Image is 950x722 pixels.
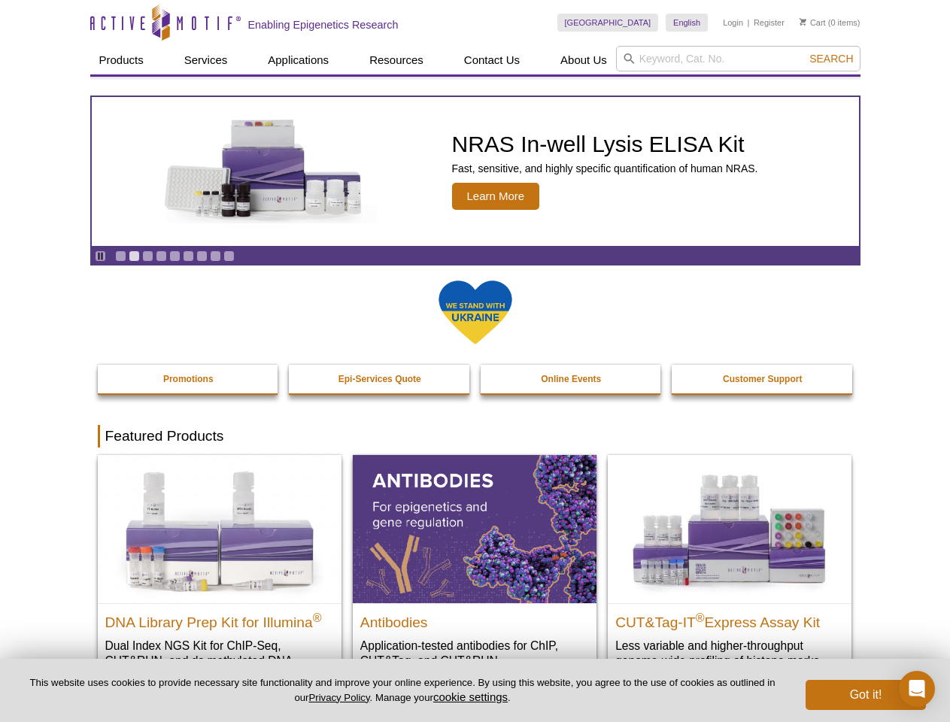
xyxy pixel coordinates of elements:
sup: ® [696,611,705,623]
a: DNA Library Prep Kit for Illumina DNA Library Prep Kit for Illumina® Dual Index NGS Kit for ChIP-... [98,455,341,698]
h2: DNA Library Prep Kit for Illumina [105,608,334,630]
img: Your Cart [800,18,806,26]
p: Less variable and higher-throughput genome-wide profiling of histone marks​. [615,638,844,669]
strong: Customer Support [723,374,802,384]
img: DNA Library Prep Kit for Illumina [98,455,341,602]
a: Epi-Services Quote [289,365,471,393]
span: Learn More [452,183,540,210]
h2: CUT&Tag-IT Express Assay Kit [615,608,844,630]
a: Go to slide 8 [210,250,221,262]
a: [GEOGRAPHIC_DATA] [557,14,659,32]
p: This website uses cookies to provide necessary site functionality and improve your online experie... [24,676,781,705]
a: Login [723,17,743,28]
a: Register [754,17,785,28]
a: Applications [259,46,338,74]
button: cookie settings [433,690,508,703]
a: Go to slide 3 [142,250,153,262]
img: All Antibodies [353,455,596,602]
img: We Stand With Ukraine [438,279,513,346]
img: NRAS In-well Lysis ELISA Kit [151,120,377,223]
a: Privacy Policy [308,692,369,703]
a: Online Events [481,365,663,393]
a: Cart [800,17,826,28]
a: Promotions [98,365,280,393]
a: Go to slide 4 [156,250,167,262]
a: English [666,14,708,32]
p: Application-tested antibodies for ChIP, CUT&Tag, and CUT&RUN. [360,638,589,669]
a: Customer Support [672,365,854,393]
a: CUT&Tag-IT® Express Assay Kit CUT&Tag-IT®Express Assay Kit Less variable and higher-throughput ge... [608,455,851,683]
li: | [748,14,750,32]
article: NRAS In-well Lysis ELISA Kit [92,97,859,246]
a: Toggle autoplay [95,250,106,262]
sup: ® [313,611,322,623]
a: Go to slide 2 [129,250,140,262]
strong: Online Events [541,374,601,384]
a: Services [175,46,237,74]
p: Dual Index NGS Kit for ChIP-Seq, CUT&RUN, and ds methylated DNA assays. [105,638,334,684]
strong: Epi-Services Quote [338,374,421,384]
a: Contact Us [455,46,529,74]
a: Resources [360,46,433,74]
a: Go to slide 6 [183,250,194,262]
li: (0 items) [800,14,860,32]
h2: Enabling Epigenetics Research [248,18,399,32]
a: Products [90,46,153,74]
a: All Antibodies Antibodies Application-tested antibodies for ChIP, CUT&Tag, and CUT&RUN. [353,455,596,683]
button: Got it! [806,680,926,710]
a: Go to slide 1 [115,250,126,262]
input: Keyword, Cat. No. [616,46,860,71]
img: CUT&Tag-IT® Express Assay Kit [608,455,851,602]
div: Open Intercom Messenger [899,671,935,707]
span: Search [809,53,853,65]
p: Fast, sensitive, and highly specific quantification of human NRAS. [452,162,758,175]
strong: Promotions [163,374,214,384]
a: Go to slide 9 [223,250,235,262]
h2: NRAS In-well Lysis ELISA Kit [452,133,758,156]
a: NRAS In-well Lysis ELISA Kit NRAS In-well Lysis ELISA Kit Fast, sensitive, and highly specific qu... [92,97,859,246]
a: About Us [551,46,616,74]
h2: Antibodies [360,608,589,630]
button: Search [805,52,857,65]
a: Go to slide 5 [169,250,181,262]
h2: Featured Products [98,425,853,447]
a: Go to slide 7 [196,250,208,262]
